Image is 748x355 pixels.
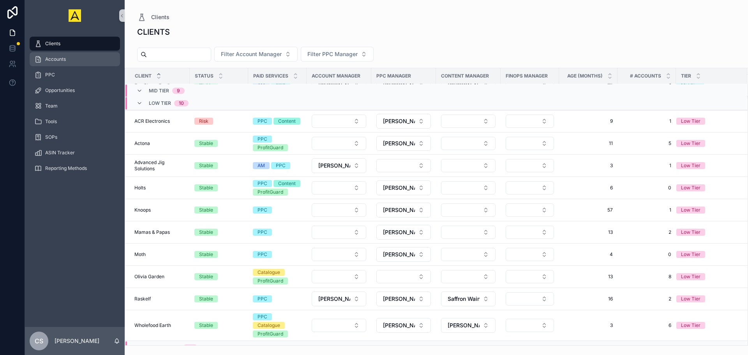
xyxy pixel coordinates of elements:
span: [PERSON_NAME] [383,184,415,192]
button: Select Button [376,247,431,262]
div: Catalogue [258,269,280,276]
span: PPC Manager [376,73,411,79]
span: Mid Tier [149,88,169,94]
h1: CLIENTS [137,26,170,37]
button: Select Button [506,137,554,150]
button: Select Button [312,158,366,173]
span: Opportunities [45,87,75,94]
div: Stable [199,322,213,329]
a: ASIN Tracker [30,146,120,160]
button: Select Button [376,159,431,172]
div: PPC [258,229,267,236]
span: [PERSON_NAME] [383,140,415,147]
div: Stable [199,251,213,258]
span: 2 [622,296,671,302]
span: Low Tier [149,100,171,106]
button: Select Button [441,203,496,217]
button: Select Button [376,225,431,240]
div: Low Tier [681,118,700,125]
div: PPC [258,295,267,302]
span: Age (Months) [567,73,603,79]
div: AM [258,162,265,169]
span: 0 [622,251,671,258]
button: Select Button [214,47,298,62]
button: Select Button [376,270,431,283]
span: PPC [45,72,55,78]
span: Content Manager [441,73,489,79]
button: Select Button [376,114,431,129]
span: Clients [45,41,60,47]
span: [PERSON_NAME] [383,206,415,214]
span: FinOps Manager [506,73,548,79]
div: Content [278,118,296,125]
div: Low Tier [681,229,700,236]
span: 1 [622,207,671,213]
button: Select Button [506,292,554,306]
button: Select Button [441,318,496,333]
span: Mamas & Papas [134,229,170,235]
span: # Accounts [630,73,661,79]
div: 9 [177,88,180,94]
span: 1 [622,162,671,169]
button: Select Button [312,181,366,194]
a: SOPs [30,130,120,144]
button: Select Button [441,181,496,194]
div: Stable [199,184,213,191]
div: Stable [199,207,213,214]
div: scrollable content [25,31,125,185]
span: Wholefood Earth [134,322,171,329]
span: SOPs [45,134,57,140]
button: Select Button [506,181,554,194]
span: Account Manager [312,73,360,79]
span: CS [35,336,43,346]
span: Holts [134,185,146,191]
span: ASIN Tracker [45,150,75,156]
span: 16 [564,296,613,302]
span: [PERSON_NAME] [448,321,480,329]
span: Clients [151,13,169,21]
p: [PERSON_NAME] [55,337,99,345]
span: 13 [564,229,613,235]
span: Client [135,73,152,79]
div: Catalogue [258,322,280,329]
span: 3 [564,322,613,329]
span: 6 [622,322,671,329]
span: [PERSON_NAME] [383,295,415,303]
span: Filter PPC Manager [307,50,358,58]
span: Actona [134,140,150,147]
span: [PERSON_NAME] [383,251,415,258]
span: 11 [564,140,613,147]
div: Stable [199,295,213,302]
div: Low Tier [681,162,700,169]
div: PPC [258,251,267,258]
a: Reporting Methods [30,161,120,175]
div: Low Tier [681,322,700,329]
span: Accounts [45,56,66,62]
button: Select Button [506,319,554,332]
div: Low Tier [681,184,700,191]
div: Risk [199,118,208,125]
div: Stable [199,229,213,236]
div: Low Tier [681,273,700,280]
span: Design Only [149,344,180,351]
img: App logo [69,9,81,22]
div: ProfitGuard [258,189,283,196]
span: Olivia Garden [134,274,164,280]
button: Select Button [312,291,366,306]
div: PPC [258,118,267,125]
button: Select Button [301,47,374,62]
span: [PERSON_NAME] [383,228,415,236]
div: Stable [199,140,213,147]
span: [PERSON_NAME] [383,117,415,125]
div: Stable [199,273,213,280]
div: PPC [276,162,286,169]
a: Clients [137,12,169,22]
span: Knoops [134,207,151,213]
a: Accounts [30,52,120,66]
span: 2 [622,229,671,235]
span: 3 [564,162,613,169]
span: 5 [622,140,671,147]
span: Tier [681,73,691,79]
div: PPC [258,180,267,187]
button: Select Button [506,226,554,239]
